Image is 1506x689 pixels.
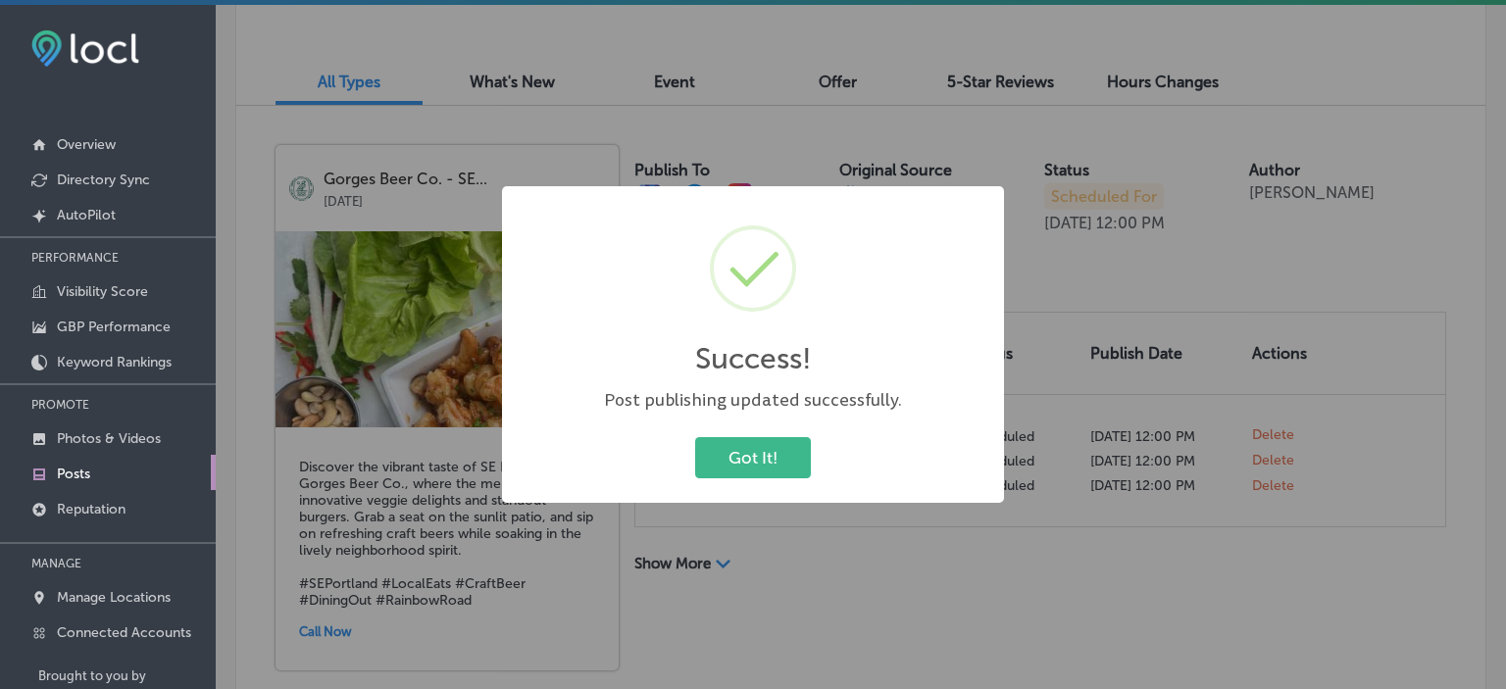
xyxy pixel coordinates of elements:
h2: Success! [695,341,812,376]
p: Brought to you by [38,668,216,683]
img: fda3e92497d09a02dc62c9cd864e3231.png [31,30,139,67]
p: GBP Performance [57,319,171,335]
div: Post publishing updated successfully. [522,388,984,413]
p: Keyword Rankings [57,354,172,370]
p: AutoPilot [57,207,116,223]
p: Reputation [57,501,125,517]
p: Connected Accounts [57,624,191,641]
p: Posts [57,466,90,482]
p: Photos & Videos [57,430,161,447]
p: Overview [57,136,116,153]
button: Got It! [695,437,811,477]
p: Manage Locations [57,589,171,606]
p: Visibility Score [57,283,148,300]
p: Directory Sync [57,172,150,188]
